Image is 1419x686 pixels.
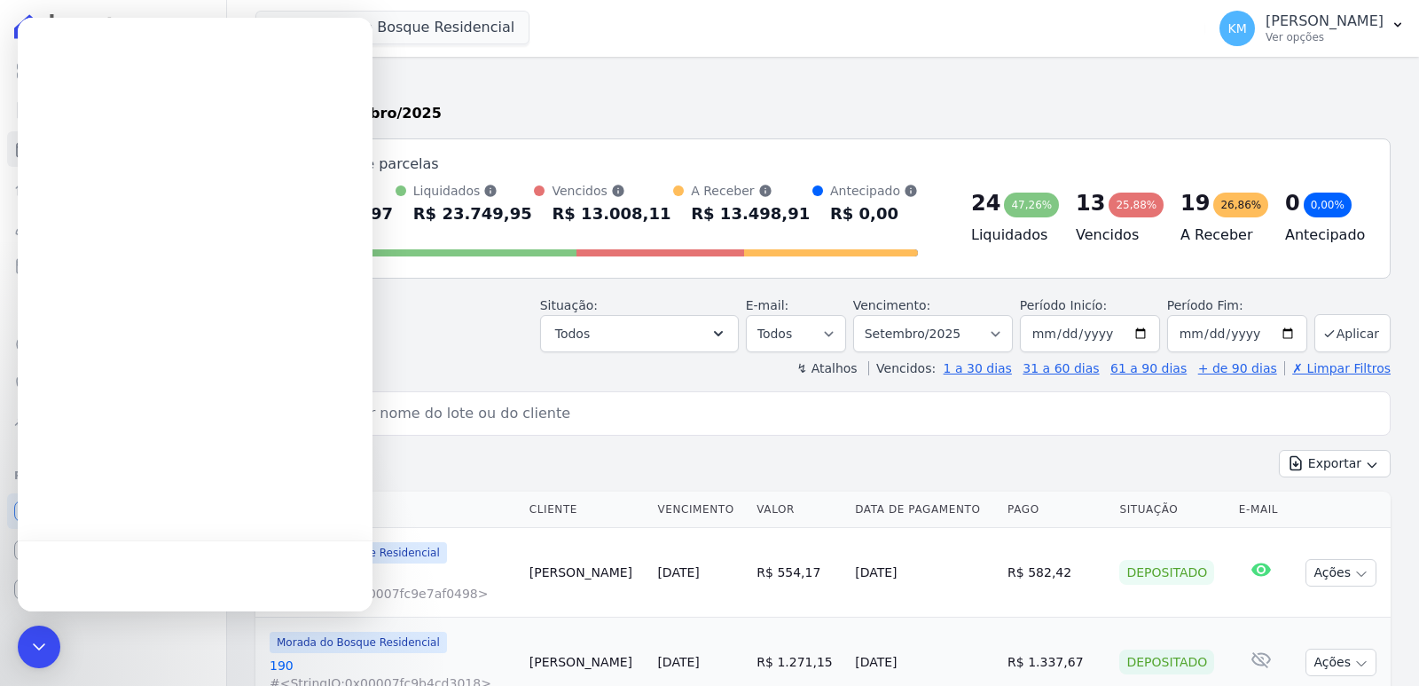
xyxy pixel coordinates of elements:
[1266,30,1384,44] p: Ver opções
[255,11,529,44] button: Morada Do Bosque Residencial
[1314,314,1391,352] button: Aplicar
[1180,225,1257,246] h4: A Receber
[1119,650,1214,674] div: Depositado
[18,18,372,611] iframe: Intercom live chat
[413,182,532,200] div: Liquidados
[18,626,60,668] div: Open Intercom Messenger
[1213,193,1268,217] div: 26,86%
[540,298,598,312] label: Situação:
[7,327,219,362] a: Crédito
[650,492,749,528] th: Vencimento
[1112,492,1231,528] th: Situação
[7,405,219,440] a: Troca de Arquivos
[749,528,848,618] td: R$ 554,17
[288,396,1383,431] input: Buscar por nome do lote ou do cliente
[796,361,857,375] label: ↯ Atalhos
[1020,298,1107,312] label: Período Inicío:
[1004,193,1059,217] div: 47,26%
[7,493,219,529] a: Recebíveis
[1119,560,1214,585] div: Depositado
[657,565,699,580] a: [DATE]
[691,200,810,228] div: R$ 13.498,91
[1198,361,1277,375] a: + de 90 dias
[1285,189,1300,217] div: 0
[1279,450,1391,477] button: Exportar
[1000,492,1112,528] th: Pago
[7,209,219,245] a: Clientes
[540,315,739,352] button: Todos
[255,492,522,528] th: Contrato
[270,632,447,653] span: Morada do Bosque Residencial
[1110,361,1187,375] a: 61 a 90 dias
[255,71,1391,103] h2: Parcelas
[14,465,212,486] div: Plataformas
[7,53,219,89] a: Visão Geral
[7,366,219,401] a: Negativação
[522,492,651,528] th: Cliente
[1232,492,1290,528] th: E-mail
[830,182,918,200] div: Antecipado
[7,532,219,568] a: Conta Hent
[7,170,219,206] a: Lotes
[1305,649,1376,676] button: Ações
[1076,189,1105,217] div: 13
[853,298,930,312] label: Vencimento:
[848,492,1000,528] th: Data de Pagamento
[848,528,1000,618] td: [DATE]
[691,182,810,200] div: A Receber
[413,200,532,228] div: R$ 23.749,95
[7,131,219,167] a: Parcelas
[7,288,219,323] a: Transferências
[552,200,670,228] div: R$ 13.008,11
[971,189,1000,217] div: 24
[555,323,590,344] span: Todos
[1109,193,1164,217] div: 25,88%
[1023,361,1099,375] a: 31 a 60 dias
[971,225,1047,246] h4: Liquidados
[1167,296,1307,315] label: Período Fim:
[1284,361,1391,375] a: ✗ Limpar Filtros
[270,567,515,603] a: 75#<StringIO:0x00007fc9e7af0498>
[830,200,918,228] div: R$ 0,00
[522,528,651,618] td: [PERSON_NAME]
[657,655,699,669] a: [DATE]
[1304,193,1352,217] div: 0,00%
[1076,225,1152,246] h4: Vencidos
[944,361,1012,375] a: 1 a 30 dias
[270,585,515,603] span: #<StringIO:0x00007fc9e7af0498>
[7,92,219,128] a: Contratos
[319,105,442,122] strong: Setembro/2025
[552,182,670,200] div: Vencidos
[749,492,848,528] th: Valor
[1205,4,1419,53] button: KM [PERSON_NAME] Ver opções
[868,361,936,375] label: Vencidos:
[1000,528,1112,618] td: R$ 582,42
[1266,12,1384,30] p: [PERSON_NAME]
[1305,559,1376,587] button: Ações
[1285,225,1361,246] h4: Antecipado
[7,248,219,284] a: Minha Carteira
[746,298,789,312] label: E-mail:
[1227,22,1246,35] span: KM
[1180,189,1210,217] div: 19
